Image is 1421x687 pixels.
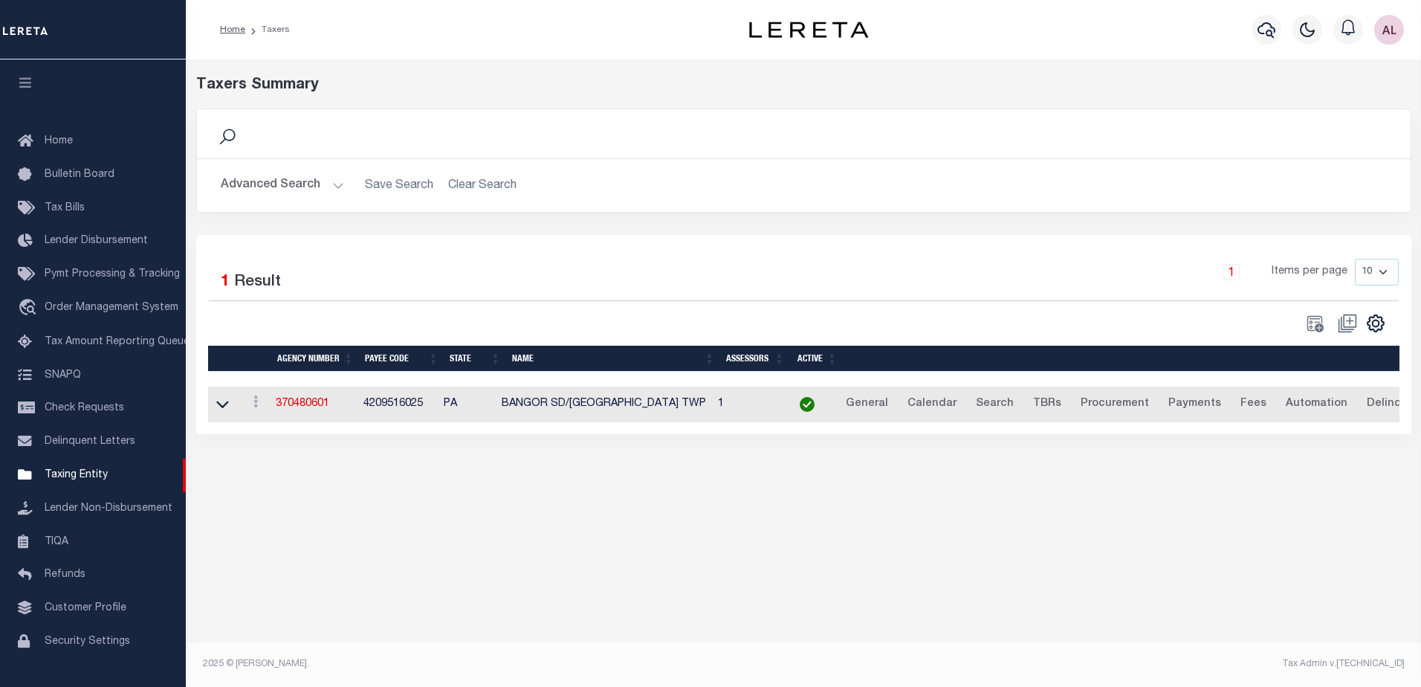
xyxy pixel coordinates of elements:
span: Tax Amount Reporting Queue [45,337,190,347]
th: State: activate to sort column ascending [444,346,506,372]
a: TBRs [1026,393,1068,416]
span: Pymt Processing & Tracking [45,269,180,280]
span: Lender Disbursement [45,236,148,246]
span: Order Management System [45,303,178,313]
a: 1 [1223,264,1240,280]
span: Lender Non-Disbursement [45,503,172,514]
a: Home [220,25,245,34]
td: 1 [712,387,781,423]
span: Delinquent Letters [45,436,135,447]
a: Payments [1162,393,1228,416]
a: Procurement [1074,393,1156,416]
a: General [839,393,895,416]
td: PA [438,387,496,423]
span: Home [45,136,73,146]
button: Advanced Search [221,171,344,200]
div: Tax Admin v.[TECHNICAL_ID] [815,657,1405,671]
li: Taxers [245,23,290,36]
th: Agency Number: activate to sort column ascending [271,346,359,372]
a: Automation [1279,393,1354,416]
th: Payee Code: activate to sort column ascending [359,346,444,372]
td: BANGOR SD/[GEOGRAPHIC_DATA] TWP [496,387,712,423]
th: Name: activate to sort column ascending [506,346,720,372]
span: Customer Profile [45,603,126,613]
span: Bulletin Board [45,170,114,180]
span: Items per page [1272,264,1347,280]
span: SNAPQ [45,370,81,380]
span: Security Settings [45,636,130,647]
td: 4209516025 [357,387,438,423]
a: Search [969,393,1020,416]
div: Taxers Summary [196,74,1102,97]
a: 370480601 [276,399,329,409]
th: Active: activate to sort column ascending [790,346,843,372]
span: Taxing Entity [45,470,108,480]
i: travel_explore [18,299,42,318]
img: check-icon-green.svg [800,397,815,412]
div: 2025 © [PERSON_NAME]. [192,657,804,671]
th: Assessors: activate to sort column ascending [720,346,790,372]
span: 1 [221,274,230,290]
span: Tax Bills [45,203,85,213]
a: Fees [1234,393,1273,416]
span: Check Requests [45,403,124,413]
a: Calendar [901,393,963,416]
label: Result [234,271,281,294]
span: Refunds [45,570,85,580]
img: logo-dark.svg [749,22,868,38]
span: TIQA [45,536,68,546]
